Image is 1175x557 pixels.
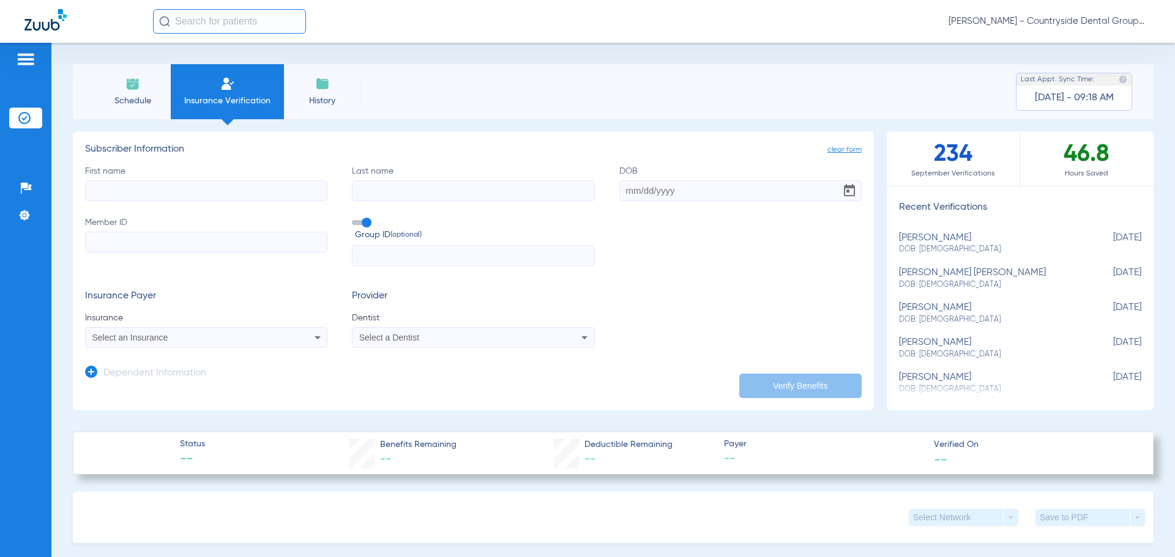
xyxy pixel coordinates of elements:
input: Last name [352,180,594,201]
span: Schedule [103,95,162,107]
h3: Dependent Information [103,367,206,380]
span: [DATE] [1080,372,1141,394]
span: Select an Insurance [92,333,168,342]
span: Payer [724,438,923,451]
span: Benefits Remaining [380,438,457,451]
div: [PERSON_NAME] [899,372,1080,394]
div: 234 [887,131,1020,186]
img: History [315,76,330,91]
span: Insurance Verification [180,95,275,107]
img: Search Icon [159,16,170,27]
img: Schedule [125,76,140,91]
span: DOB: [DEMOGRAPHIC_DATA] [899,279,1080,290]
img: Zuub Logo [24,9,67,31]
label: Last name [352,165,594,201]
label: First name [85,165,327,201]
span: Hours Saved [1020,168,1154,180]
span: -- [380,454,391,465]
span: DOB: [DEMOGRAPHIC_DATA] [899,349,1080,360]
input: DOBOpen calendar [619,180,862,201]
div: [PERSON_NAME] [PERSON_NAME] [899,267,1080,290]
span: [DATE] [1080,232,1141,255]
span: -- [934,452,947,465]
span: [DATE] [1080,337,1141,360]
span: Last Appt. Sync Time: [1021,73,1094,86]
span: Deductible Remaining [584,438,673,451]
span: [DATE] [1080,302,1141,325]
input: Search for patients [153,9,306,34]
h3: Provider [352,290,594,303]
span: [DATE] [1080,267,1141,290]
div: [PERSON_NAME] [899,302,1080,325]
small: (optional) [390,229,422,242]
button: Open calendar [837,179,862,203]
span: Status [180,438,205,451]
span: Dentist [352,312,594,324]
input: First name [85,180,327,201]
img: last sync help info [1119,75,1127,84]
span: September Verifications [887,168,1020,180]
span: -- [724,451,923,467]
span: -- [584,454,595,465]
span: Verified On [934,438,1133,451]
span: [PERSON_NAME] - Countryside Dental Group [949,15,1151,28]
span: Group ID [355,229,594,242]
span: History [293,95,351,107]
span: Insurance [85,312,327,324]
span: [DATE] - 09:18 AM [1035,92,1114,104]
img: hamburger-icon [16,52,35,67]
span: clear form [827,144,862,156]
img: Manual Insurance Verification [220,76,235,91]
label: Member ID [85,216,327,267]
label: DOB [619,165,862,201]
div: 46.8 [1020,131,1154,186]
div: [PERSON_NAME] [899,337,1080,360]
h3: Subscriber Information [85,144,862,156]
h3: Insurance Payer [85,290,327,303]
h3: Recent Verifications [887,202,1154,214]
span: -- [180,451,205,468]
div: [PERSON_NAME] [899,232,1080,255]
input: Member ID [85,232,327,253]
span: DOB: [DEMOGRAPHIC_DATA] [899,244,1080,255]
span: DOB: [DEMOGRAPHIC_DATA] [899,314,1080,325]
span: Select a Dentist [359,333,419,342]
button: Verify Benefits [739,374,862,398]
